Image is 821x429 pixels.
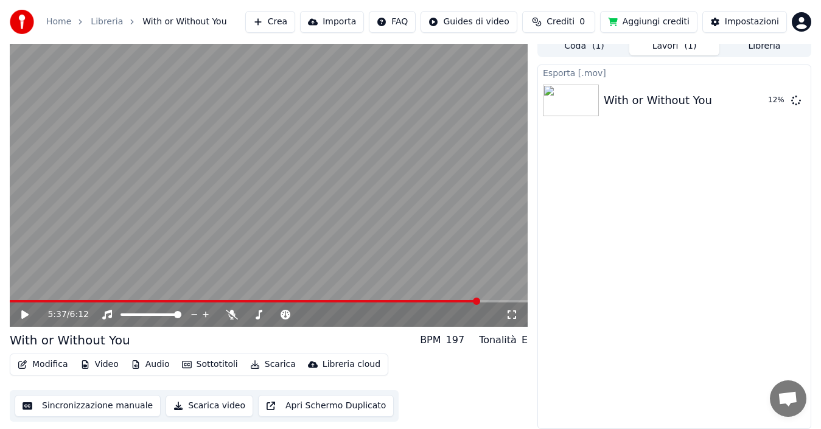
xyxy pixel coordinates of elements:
[522,11,595,33] button: Crediti0
[538,65,811,80] div: Esporta [.mov]
[629,38,719,55] button: Lavori
[142,16,226,28] span: With or Without You
[479,333,517,347] div: Tonalità
[725,16,779,28] div: Impostazioni
[770,380,806,417] div: Aprire la chat
[702,11,787,33] button: Impostazioni
[522,333,528,347] div: E
[75,356,124,373] button: Video
[420,333,441,347] div: BPM
[258,395,394,417] button: Apri Schermo Duplicato
[166,395,253,417] button: Scarica video
[177,356,243,373] button: Sottotitoli
[446,333,465,347] div: 197
[539,38,629,55] button: Coda
[421,11,517,33] button: Guides di video
[46,16,71,28] a: Home
[15,395,161,417] button: Sincronizzazione manuale
[369,11,416,33] button: FAQ
[323,358,380,371] div: Libreria cloud
[547,16,575,28] span: Crediti
[47,309,66,321] span: 5:37
[70,309,89,321] span: 6:12
[600,11,697,33] button: Aggiungi crediti
[91,16,123,28] a: Libreria
[245,11,295,33] button: Crea
[10,332,130,349] div: With or Without You
[245,356,301,373] button: Scarica
[579,16,585,28] span: 0
[592,40,604,52] span: ( 1 )
[768,96,786,105] div: 12 %
[13,356,73,373] button: Modifica
[719,38,809,55] button: Libreria
[300,11,364,33] button: Importa
[685,40,697,52] span: ( 1 )
[46,16,227,28] nav: breadcrumb
[47,309,77,321] div: /
[604,92,712,109] div: With or Without You
[126,356,175,373] button: Audio
[10,10,34,34] img: youka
